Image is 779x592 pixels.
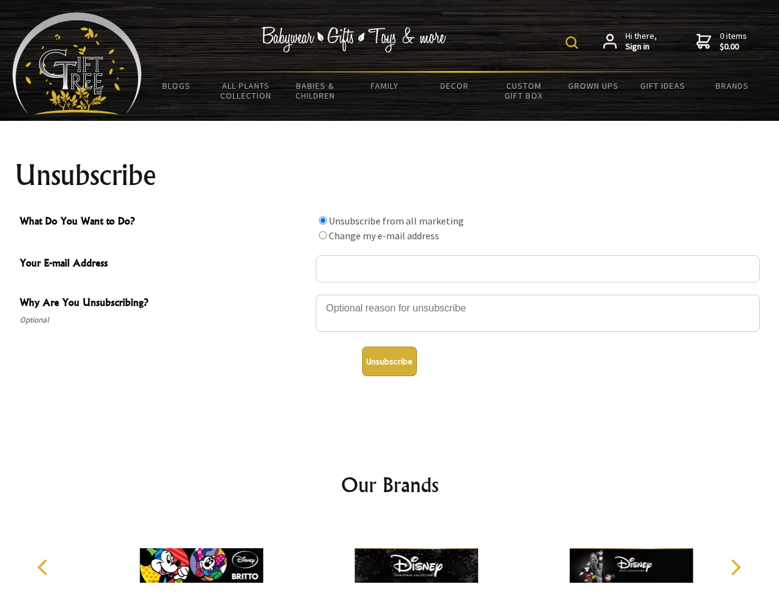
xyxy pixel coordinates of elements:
a: Custom Gift Box [489,73,559,109]
img: Babyware - Gifts - Toys and more... [12,12,142,115]
a: Gift Ideas [628,73,698,99]
input: What Do You Want to Do? [319,216,327,224]
span: Hi there, [625,31,657,52]
a: Decor [419,73,489,99]
span: Optional [20,313,310,327]
a: Babies & Children [281,73,350,109]
img: Babywear - Gifts - Toys & more [262,27,447,52]
a: 0 items$0.00 [696,31,747,52]
span: 0 items [720,30,747,52]
h2: Our Brands [25,470,755,499]
span: Why Are You Unsubscribing? [20,295,310,313]
span: Your E-mail Address [20,255,310,273]
strong: Sign in [625,41,657,52]
a: Brands [698,73,767,99]
span: What Do You Want to Do? [20,213,310,231]
a: Grown Ups [558,73,628,99]
strong: $0.00 [720,41,747,52]
a: All Plants Collection [212,73,281,109]
label: Unsubscribe from all marketing [329,215,464,227]
a: Family [350,73,420,99]
img: product search [566,36,578,49]
textarea: Why Are You Unsubscribing? [316,295,760,332]
button: Previous [31,554,58,581]
input: What Do You Want to Do? [319,231,327,239]
a: BLOGS [142,73,212,99]
button: Unsubscribe [362,347,417,376]
label: Change my e-mail address [329,229,439,242]
input: Your E-mail Address [316,255,760,282]
a: Hi there,Sign in [603,31,657,52]
h1: Unsubscribe [15,160,765,190]
button: Next [722,554,749,581]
